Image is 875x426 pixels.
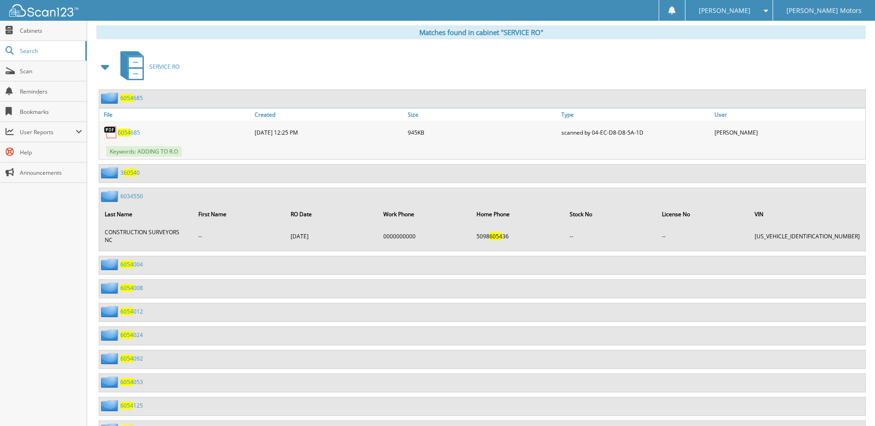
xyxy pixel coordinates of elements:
[100,225,193,248] td: CONSTRUCTION SURVEYORS NC
[120,94,143,102] a: 6054685
[286,225,378,248] td: [DATE]
[118,129,131,136] span: 6054
[118,129,140,136] a: 6054685
[120,308,143,315] a: 6054012
[405,108,559,121] a: Size
[405,123,559,142] div: 945KB
[750,225,864,248] td: [US_VEHICLE_IDENTIFICATION_NUMBER]
[101,353,120,364] img: folder2.png
[120,260,133,268] span: 6054
[101,329,120,341] img: folder2.png
[101,167,120,178] img: folder2.png
[101,376,120,388] img: folder2.png
[115,48,179,85] a: SERVICE RO
[101,306,120,317] img: folder2.png
[120,402,143,409] a: 6054125
[786,8,862,13] span: [PERSON_NAME] Motors
[472,225,564,248] td: 5098 36
[149,63,179,71] span: SERVICE RO
[100,205,193,224] th: Last Name
[120,355,143,362] a: 6054092
[101,282,120,294] img: folder2.png
[252,108,405,121] a: Created
[120,402,133,409] span: 6054
[120,331,143,339] a: 6054024
[712,108,865,121] a: User
[252,123,405,142] div: [DATE] 12:25 PM
[106,146,182,157] span: Keywords: ADDING TO R.O
[379,225,471,248] td: 0000000000
[712,123,865,142] div: [PERSON_NAME]
[559,123,712,142] div: scanned by 04-EC-D8-D8-5A-1D
[20,169,82,177] span: Announcements
[20,27,82,35] span: Cabinets
[120,169,140,177] a: 360540
[20,148,82,156] span: Help
[96,25,866,39] div: Matches found in cabinet "SERVICE RO"
[120,94,133,102] span: 6054
[699,8,750,13] span: [PERSON_NAME]
[120,284,143,292] a: 6054008
[101,190,120,202] img: folder2.png
[20,128,76,136] span: User Reports
[565,225,656,248] td: --
[20,47,81,55] span: Search
[657,205,749,224] th: License No
[99,108,252,121] a: File
[194,205,285,224] th: First Name
[472,205,564,224] th: Home Phone
[750,205,864,224] th: VIN
[120,378,133,386] span: 6054
[20,67,82,75] span: Scan
[20,108,82,116] span: Bookmarks
[101,400,120,411] img: folder2.png
[120,378,143,386] a: 6054053
[101,92,120,104] img: folder2.png
[559,108,712,121] a: Type
[120,355,133,362] span: 6054
[379,205,471,224] th: Work Phone
[20,88,82,95] span: Reminders
[101,259,120,270] img: folder2.png
[829,382,875,426] iframe: Chat Widget
[120,260,143,268] a: 6054004
[120,331,133,339] span: 6054
[120,284,133,292] span: 6054
[286,205,378,224] th: RO Date
[657,225,749,248] td: --
[194,225,285,248] td: --
[489,232,502,240] span: 6054
[120,192,143,200] a: 6034550
[565,205,656,224] th: Stock No
[124,169,137,177] span: 6054
[120,308,133,315] span: 6054
[9,4,78,17] img: scan123-logo-white.svg
[104,125,118,139] img: PDF.png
